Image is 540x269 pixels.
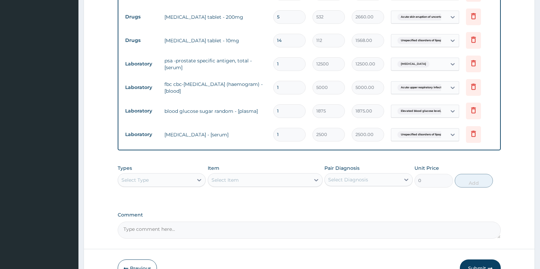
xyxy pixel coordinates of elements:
[414,165,439,171] label: Unit Price
[397,84,447,91] span: Acute upper respiratory infect...
[161,54,270,74] td: psa -prostate specific antigen, total - [serum]
[122,11,161,23] td: Drugs
[121,177,149,183] div: Select Type
[118,165,132,171] label: Types
[328,176,368,183] div: Select Diagnosis
[122,105,161,117] td: Laboratory
[397,108,447,115] span: Elevated blood glucose level, ...
[122,128,161,141] td: Laboratory
[397,37,447,44] span: Unspecified disorders of lipop...
[161,10,270,24] td: [MEDICAL_DATA] tablet - 200mg
[122,58,161,70] td: Laboratory
[161,128,270,141] td: [MEDICAL_DATA] - [serum]
[397,61,429,68] span: [MEDICAL_DATA]
[118,212,501,218] label: Comment
[397,131,447,138] span: Unspecified disorders of lipop...
[161,34,270,47] td: [MEDICAL_DATA] tablet - 10mg
[122,34,161,47] td: Drugs
[161,104,270,118] td: blood glucose sugar random - [plasma]
[208,165,219,171] label: Item
[397,14,447,20] span: Acute skin eruption of uncerta...
[122,81,161,94] td: Laboratory
[455,174,493,188] button: Add
[161,77,270,98] td: fbc cbc-[MEDICAL_DATA] (haemogram) - [blood]
[324,165,360,171] label: Pair Diagnosis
